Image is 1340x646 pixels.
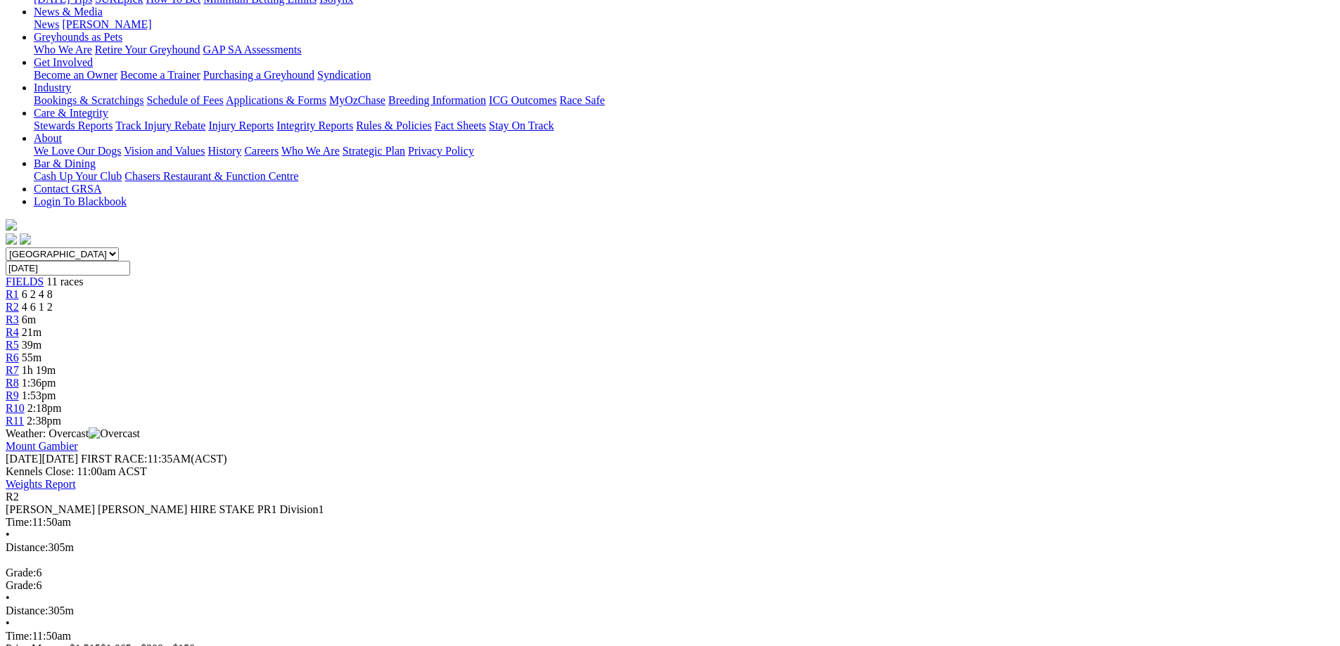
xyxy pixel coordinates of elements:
div: Bar & Dining [34,170,1334,183]
a: History [208,145,241,157]
span: [DATE] [6,453,78,465]
a: Stewards Reports [34,119,113,131]
div: About [34,145,1334,157]
a: FIELDS [6,276,44,288]
a: Applications & Forms [226,94,326,106]
span: • [6,529,10,541]
span: 11 races [46,276,83,288]
div: 6 [6,567,1334,579]
span: 1:36pm [22,377,56,389]
a: Cash Up Your Club [34,170,122,182]
a: Who We Are [34,44,92,56]
img: logo-grsa-white.png [6,219,17,231]
div: Care & Integrity [34,119,1334,132]
a: Track Injury Rebate [115,119,205,131]
span: Distance: [6,605,48,616]
a: GAP SA Assessments [203,44,302,56]
a: Privacy Policy [408,145,474,157]
a: Purchasing a Greyhound [203,69,314,81]
span: 11:35AM(ACST) [81,453,227,465]
span: Grade: [6,579,37,591]
a: R9 [6,389,19,401]
a: R6 [6,351,19,363]
div: [PERSON_NAME] [PERSON_NAME] HIRE STAKE PR1 Division1 [6,503,1334,516]
a: R1 [6,288,19,300]
a: Integrity Reports [276,119,353,131]
img: facebook.svg [6,233,17,245]
a: R5 [6,339,19,351]
a: Care & Integrity [34,107,108,119]
a: Login To Blackbook [34,195,127,207]
a: R8 [6,377,19,389]
span: 6 2 4 8 [22,288,53,300]
span: 2:18pm [27,402,62,414]
a: MyOzChase [329,94,385,106]
a: Industry [34,82,71,93]
a: Rules & Policies [356,119,432,131]
a: Become a Trainer [120,69,200,81]
span: • [6,592,10,604]
a: Get Involved [34,56,93,68]
span: Grade: [6,567,37,579]
a: About [34,132,62,144]
div: 6 [6,579,1334,592]
span: 2:38pm [27,415,61,427]
span: Time: [6,630,32,642]
a: Become an Owner [34,69,117,81]
span: 55m [22,351,42,363]
a: Weights Report [6,478,76,490]
div: Industry [34,94,1334,107]
a: Breeding Information [388,94,486,106]
div: Get Involved [34,69,1334,82]
a: Schedule of Fees [146,94,223,106]
a: Bar & Dining [34,157,96,169]
a: Retire Your Greyhound [95,44,200,56]
div: Greyhounds as Pets [34,44,1334,56]
div: 11:50am [6,516,1334,529]
span: 1:53pm [22,389,56,401]
input: Select date [6,261,130,276]
a: Bookings & Scratchings [34,94,143,106]
img: Overcast [89,427,140,440]
a: Who We Are [281,145,340,157]
span: 4 6 1 2 [22,301,53,313]
div: Kennels Close: 11:00am ACST [6,465,1334,478]
a: Stay On Track [489,119,554,131]
a: We Love Our Dogs [34,145,121,157]
a: Vision and Values [124,145,205,157]
span: 1h 19m [22,364,56,376]
a: Chasers Restaurant & Function Centre [125,170,298,182]
span: Time: [6,516,32,528]
span: FIRST RACE: [81,453,147,465]
div: 11:50am [6,630,1334,642]
a: R11 [6,415,24,427]
span: R2 [6,491,19,503]
span: R2 [6,301,19,313]
span: Weather: Overcast [6,427,140,439]
a: Mount Gambier [6,440,78,452]
span: [DATE] [6,453,42,465]
a: R3 [6,314,19,325]
a: Contact GRSA [34,183,101,195]
a: News & Media [34,6,103,18]
span: 39m [22,339,42,351]
div: 305m [6,541,1334,554]
span: 6m [22,314,36,325]
span: 21m [22,326,42,338]
img: twitter.svg [20,233,31,245]
a: ICG Outcomes [489,94,556,106]
a: R10 [6,402,25,414]
span: • [6,617,10,629]
span: R4 [6,326,19,338]
span: R7 [6,364,19,376]
a: Careers [244,145,279,157]
a: Greyhounds as Pets [34,31,122,43]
